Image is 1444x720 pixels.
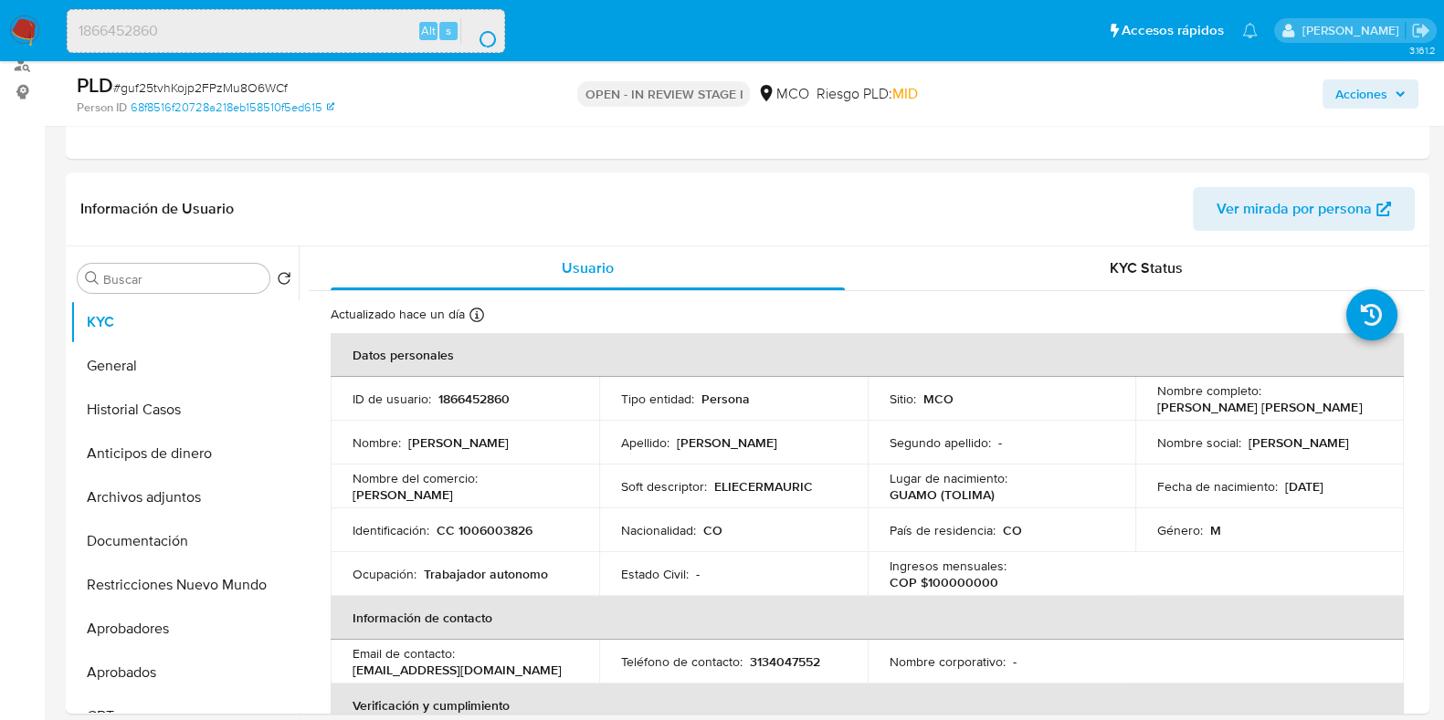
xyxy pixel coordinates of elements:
p: Ingresos mensuales : [890,558,1007,574]
p: [PERSON_NAME] [677,434,777,451]
b: PLD [77,70,113,99]
p: Sitio : [890,391,916,407]
p: Lugar de nacimiento : [890,470,1007,486]
p: MCO [923,391,954,407]
p: Nombre completo : [1157,382,1261,399]
p: Nombre social : [1157,434,1241,451]
p: Nombre : [353,434,401,451]
span: Accesos rápidos [1122,21,1224,40]
span: # guf25tvhKojp2FPzMu8O6WCf [113,78,288,97]
input: Buscar [103,271,262,287]
p: M [1210,522,1221,538]
p: Nombre del comercio : [353,470,478,486]
button: Aprobados [70,651,299,694]
p: 3134047552 [750,653,820,670]
p: País de residencia : [890,522,996,538]
a: 68f8516f20728a218eb158510f5ed615 [131,99,334,116]
p: Persona [701,391,750,407]
p: ELIECERMAURIC [714,478,813,495]
p: - [696,566,700,582]
button: General [70,344,299,388]
p: ID de usuario : [353,391,431,407]
p: 1866452860 [438,391,510,407]
span: Alt [421,22,436,39]
p: Estado Civil : [621,566,689,582]
p: Teléfono de contacto : [621,653,743,670]
span: Ver mirada por persona [1217,187,1372,231]
span: Usuario [562,257,614,278]
p: marcela.perdomo@mercadolibre.com.co [1302,22,1405,39]
button: Documentación [70,519,299,563]
input: Buscar usuario o caso... [68,19,504,43]
p: [EMAIL_ADDRESS][DOMAIN_NAME] [353,662,562,678]
span: 3.161.2 [1408,43,1435,57]
p: OPEN - IN REVIEW STAGE I [577,81,750,107]
p: [PERSON_NAME] [408,434,509,451]
h1: Información de Usuario [80,200,234,218]
th: Datos personales [331,333,1404,377]
p: Apellido : [621,434,669,451]
button: Restricciones Nuevo Mundo [70,563,299,607]
p: Nacionalidad : [621,522,696,538]
p: Género : [1157,522,1203,538]
p: GUAMO (TOLIMA) [890,486,995,503]
p: Segundo apellido : [890,434,991,451]
th: Información de contacto [331,596,1404,640]
button: Buscar [85,271,100,286]
span: Acciones [1335,79,1387,109]
p: CC 1006003826 [437,522,532,538]
span: MID [891,83,917,104]
button: Ver mirada por persona [1193,187,1415,231]
div: MCO [757,84,808,104]
span: s [446,22,451,39]
button: Aprobadores [70,607,299,651]
p: Fecha de nacimiento : [1157,478,1278,495]
p: - [1013,653,1017,670]
button: Volver al orden por defecto [277,271,291,291]
b: Person ID [77,99,127,116]
p: CO [703,522,722,538]
p: [PERSON_NAME] [PERSON_NAME] [1157,399,1362,415]
p: Soft descriptor : [621,478,707,495]
span: KYC Status [1110,257,1183,278]
p: COP $100000000 [890,574,998,590]
p: [DATE] [1285,478,1323,495]
button: Anticipos de dinero [70,432,299,475]
button: KYC [70,300,299,344]
button: Historial Casos [70,388,299,432]
a: Notificaciones [1242,23,1258,38]
p: Actualizado hace un día [331,306,465,323]
p: CO [1003,522,1022,538]
p: Trabajador autonomo [424,566,548,582]
p: - [998,434,1002,451]
a: Salir [1411,21,1430,40]
p: Identificación : [353,522,429,538]
button: search-icon [460,18,498,44]
span: Riesgo PLD: [816,84,917,104]
p: Nombre corporativo : [890,653,1006,670]
p: [PERSON_NAME] [353,486,453,503]
button: Acciones [1323,79,1418,109]
p: Ocupación : [353,566,416,582]
p: Email de contacto : [353,645,455,662]
p: Tipo entidad : [621,391,694,407]
button: Archivos adjuntos [70,475,299,519]
p: [PERSON_NAME] [1249,434,1349,451]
